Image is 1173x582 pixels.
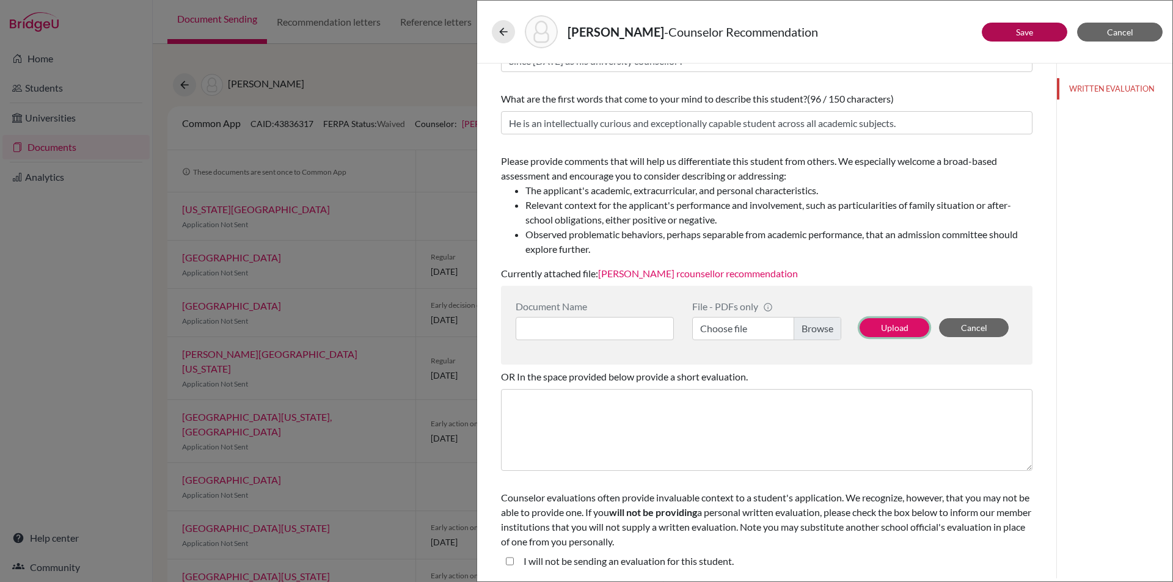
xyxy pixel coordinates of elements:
[568,24,664,39] strong: [PERSON_NAME]
[807,93,894,104] span: (96 / 150 characters)
[501,155,1032,256] span: Please provide comments that will help us differentiate this student from others. We especially w...
[501,371,748,382] span: OR In the space provided below provide a short evaluation.
[501,492,1031,547] span: Counselor evaluations often provide invaluable context to a student's application. We recognize, ...
[939,318,1009,337] button: Cancel
[692,317,841,340] label: Choose file
[525,183,1032,198] li: The applicant's academic, extracurricular, and personal characteristics.
[609,506,697,518] b: will not be providing
[598,267,798,279] a: [PERSON_NAME] rcounsellor recommendation
[525,227,1032,256] li: Observed problematic behaviors, perhaps separable from academic performance, that an admission co...
[763,302,773,312] span: info
[692,300,841,312] div: File - PDFs only
[1057,78,1172,100] button: WRITTEN EVALUATION
[501,93,807,104] span: What are the first words that come to your mind to describe this student?
[525,198,1032,227] li: Relevant context for the applicant's performance and involvement, such as particularities of fami...
[664,24,818,39] span: - Counselor Recommendation
[516,300,674,312] div: Document Name
[860,318,929,337] button: Upload
[524,554,734,569] label: I will not be sending an evaluation for this student.
[501,149,1032,286] div: Currently attached file:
